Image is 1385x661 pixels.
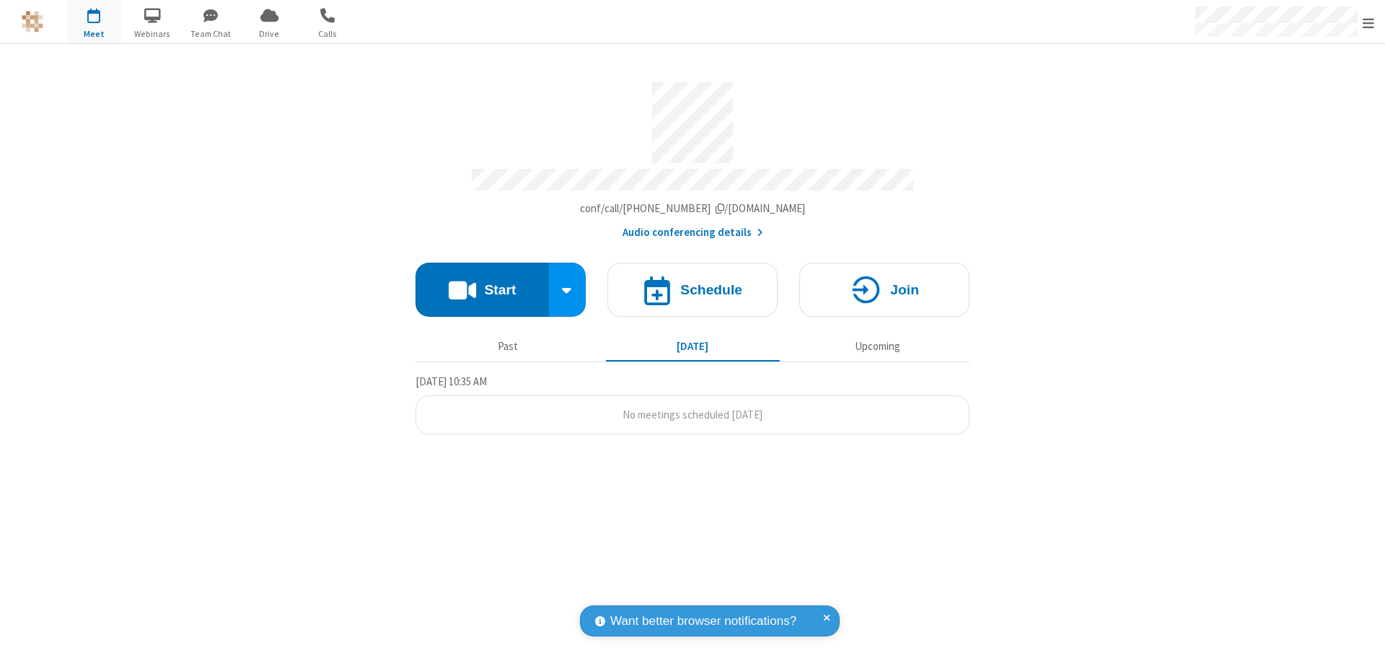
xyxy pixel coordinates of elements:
[799,263,969,317] button: Join
[623,408,762,421] span: No meetings scheduled [DATE]
[126,27,180,40] span: Webinars
[680,283,742,297] h4: Schedule
[791,333,964,360] button: Upcoming
[184,27,238,40] span: Team Chat
[421,333,595,360] button: Past
[580,201,806,217] button: Copy my meeting room linkCopy my meeting room link
[22,11,43,32] img: QA Selenium DO NOT DELETE OR CHANGE
[484,283,516,297] h4: Start
[606,333,780,360] button: [DATE]
[549,263,586,317] div: Start conference options
[890,283,919,297] h4: Join
[607,263,778,317] button: Schedule
[580,201,806,215] span: Copy my meeting room link
[67,27,121,40] span: Meet
[242,27,296,40] span: Drive
[415,71,969,241] section: Account details
[415,263,549,317] button: Start
[415,375,487,388] span: [DATE] 10:35 AM
[301,27,355,40] span: Calls
[415,373,969,435] section: Today's Meetings
[623,224,763,241] button: Audio conferencing details
[610,612,796,631] span: Want better browser notifications?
